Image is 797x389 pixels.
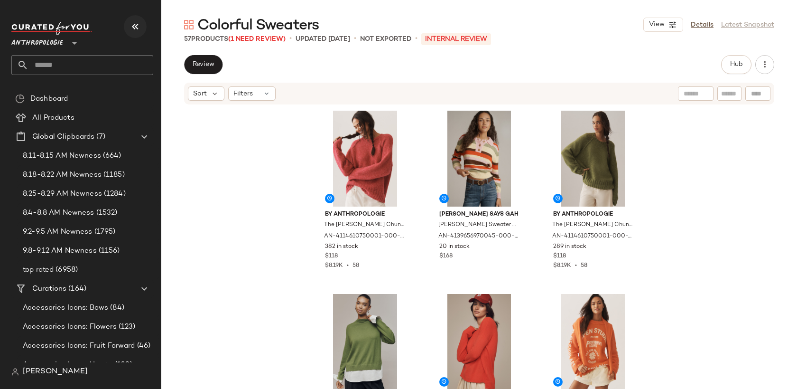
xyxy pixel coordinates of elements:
span: 58 [581,263,587,269]
button: Review [184,55,222,74]
span: (1156) [97,246,120,256]
span: 57 [184,36,191,43]
span: The [PERSON_NAME] Chunky Crew-Neck Sweater by Anthropologie in Pink, Women's, Size: 2XS, Polyeste... [324,221,404,229]
span: • [289,33,292,45]
span: View [649,21,665,28]
span: Accessories Icons: Fruit Forward [23,341,135,351]
span: Dashboard [30,94,68,104]
p: Not Exported [360,34,411,44]
button: View [643,18,683,32]
span: (1284) [102,189,126,199]
span: Curations [32,284,66,294]
span: Accessories Icons: Hearts [23,360,113,370]
span: (664) [101,151,121,161]
span: 9.8-9.12 AM Newness [23,246,97,256]
span: By Anthropologie [325,210,405,219]
span: AN-4114610750001-000-230 [552,232,632,241]
span: 9.2-9.5 AM Newness [23,227,93,237]
span: Colorful Sweaters [197,16,319,35]
span: [PERSON_NAME] Says Gah [439,210,519,219]
span: (1185) [102,170,125,180]
span: (6958) [54,265,78,275]
span: 382 in stock [325,243,358,251]
span: Accessories Icons: Bows [23,303,108,313]
img: svg%3e [11,368,19,376]
span: (7) [94,132,105,142]
img: 4114610750001_062_b [317,111,413,207]
button: Hub [721,55,751,74]
span: • [354,33,356,45]
img: cfy_white_logo.C9jOOHJF.svg [11,22,92,35]
span: 58 [352,263,359,269]
span: top rated [23,265,54,275]
span: 8.4-8.8 AM Newness [23,208,94,218]
span: $8.19K [553,263,571,269]
img: 4139656970045_095_b [432,111,527,207]
span: The [PERSON_NAME] Chunky Crew-Neck Sweater by Anthropologie in Green, Women's, Size: XS, Polyeste... [552,221,632,229]
span: AN-4114610750001-000-062 [324,232,404,241]
span: 8.25-8.29 AM Newness [23,189,102,199]
span: Anthropologie [11,32,63,49]
span: Review [192,61,214,68]
span: Hub [730,61,743,68]
span: (1532) [94,208,118,218]
div: Products [184,34,286,44]
span: 20 in stock [439,243,470,251]
p: INTERNAL REVIEW [421,33,491,45]
span: [PERSON_NAME] [23,366,88,378]
span: • [343,263,352,269]
span: $118 [325,252,338,261]
span: By Anthropologie [553,210,633,219]
span: Sort [193,89,207,99]
span: Global Clipboards [32,132,94,142]
span: 289 in stock [553,243,586,251]
img: svg%3e [184,20,194,29]
p: updated [DATE] [296,34,350,44]
span: (120) [113,360,133,370]
span: 8.11-8.15 AM Newness [23,151,101,161]
span: (164) [66,284,86,294]
span: 8.18-8.22 AM Newness [23,170,102,180]
span: $118 [553,252,566,261]
span: $168 [439,252,453,261]
span: (84) [108,303,124,313]
span: • [571,263,581,269]
span: AN-4139656970045-000-095 [438,232,519,241]
span: Filters [233,89,253,99]
a: Details [691,20,714,30]
span: (1 Need Review) [228,36,286,43]
span: Accessories Icons: Flowers [23,322,117,332]
span: (123) [117,322,136,332]
img: 4114610750001_230_b [546,111,641,207]
span: (1795) [93,227,116,237]
span: [PERSON_NAME] Sweater by [PERSON_NAME] Says Gah, Women's, Size: XL/2XL, Polyester/Nylon/Wool at A... [438,221,519,229]
img: svg%3e [15,94,25,104]
span: (46) [135,341,151,351]
span: • [415,33,417,45]
span: $8.19K [325,263,343,269]
span: All Products [32,113,74,123]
